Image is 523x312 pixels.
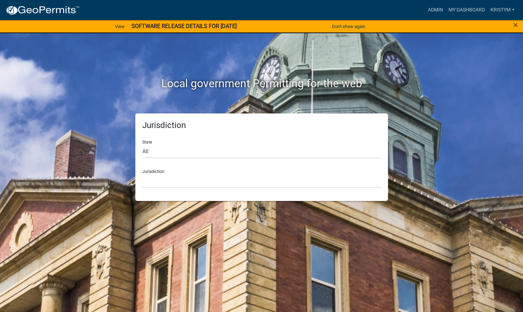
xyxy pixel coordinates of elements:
a: View [112,21,127,32]
h2: Local government Permitting for the web [70,77,454,90]
h5: Jurisdiction [142,120,381,130]
a: My Dashboard [446,3,488,17]
a: KristyM [488,3,517,17]
strong: SOFTWARE RELEASE DETAILS FOR [DATE] [132,23,237,29]
button: Don't show again [329,21,368,32]
button: Close [513,21,518,29]
a: Admin [425,3,446,17]
span: × [513,20,518,30]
